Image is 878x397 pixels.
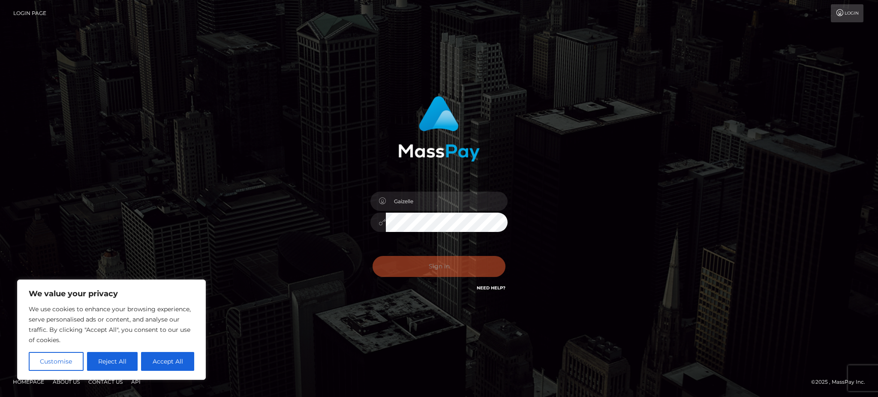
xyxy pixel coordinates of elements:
[811,377,872,387] div: © 2025 , MassPay Inc.
[141,352,194,371] button: Accept All
[87,352,138,371] button: Reject All
[128,375,144,388] a: API
[398,96,480,162] img: MassPay Login
[831,4,863,22] a: Login
[477,285,505,291] a: Need Help?
[29,352,84,371] button: Customise
[49,375,83,388] a: About Us
[29,304,194,345] p: We use cookies to enhance your browsing experience, serve personalised ads or content, and analys...
[13,4,46,22] a: Login Page
[17,280,206,380] div: We value your privacy
[29,289,194,299] p: We value your privacy
[386,192,508,211] input: Username...
[9,375,48,388] a: Homepage
[85,375,126,388] a: Contact Us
